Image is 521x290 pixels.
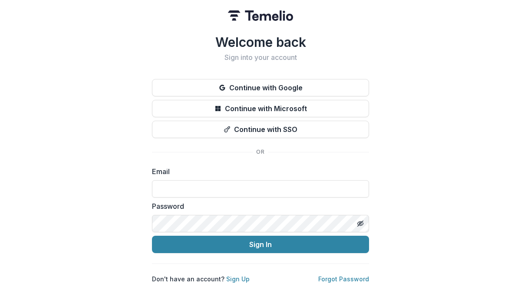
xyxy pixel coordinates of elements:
[152,79,369,96] button: Continue with Google
[152,34,369,50] h1: Welcome back
[152,201,364,211] label: Password
[152,53,369,62] h2: Sign into your account
[152,166,364,177] label: Email
[152,236,369,253] button: Sign In
[152,121,369,138] button: Continue with SSO
[226,275,250,283] a: Sign Up
[152,274,250,283] p: Don't have an account?
[318,275,369,283] a: Forgot Password
[152,100,369,117] button: Continue with Microsoft
[353,217,367,231] button: Toggle password visibility
[228,10,293,21] img: Temelio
